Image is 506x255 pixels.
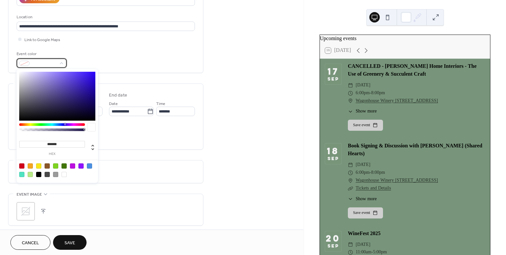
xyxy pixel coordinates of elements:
[45,163,50,169] div: #8B572A
[356,97,438,105] a: Wagonhouse Winery [STREET_ADDRESS]
[348,82,353,89] div: ​
[348,207,383,218] button: Save event
[328,67,339,76] div: 17
[371,89,385,97] span: 8:00pm
[62,163,67,169] div: #417505
[28,163,33,169] div: #F5A623
[370,89,371,97] span: -
[87,163,92,169] div: #4A90E2
[348,108,353,115] div: ​
[348,161,353,169] div: ​
[356,108,377,115] span: Show more
[36,163,41,169] div: #F8E71C
[348,63,485,78] div: CANCELLED - [PERSON_NAME] Home Interiors - The Use of Greenery & Succulent Craft
[348,169,353,177] div: ​
[53,235,87,250] button: Save
[22,240,39,247] span: Cancel
[356,184,391,193] a: Tickets and Details
[17,51,65,57] div: Event color
[348,196,377,202] button: ​Show more
[62,172,67,177] div: #FFFFFF
[348,229,381,239] a: WineFest 2025
[19,152,85,156] label: hex
[348,108,377,115] button: ​Show more
[53,172,58,177] div: #9B9B9B
[348,141,482,159] a: Book Signing & Discussion with [PERSON_NAME] (Shared Hearts)
[356,161,370,169] span: [DATE]
[327,77,339,81] div: Sep
[64,240,75,247] span: Save
[53,163,58,169] div: #7ED321
[348,120,383,131] button: Save event
[17,191,42,198] span: Event image
[348,241,353,249] div: ​
[10,235,50,250] button: Cancel
[356,196,377,202] span: Show more
[356,241,370,249] span: [DATE]
[348,196,353,202] div: ​
[356,169,370,177] span: 6:00pm
[371,169,385,177] span: 8:00pm
[348,177,353,185] div: ​
[370,169,371,177] span: -
[326,234,341,243] div: 20
[19,163,24,169] div: #D0021B
[36,172,41,177] div: #000000
[356,89,370,97] span: 6:00pm
[327,244,339,248] div: Sep
[78,163,84,169] div: #9013FE
[17,14,194,21] div: Location
[109,100,118,107] span: Date
[348,185,353,192] div: ​
[24,37,60,43] span: Link to Google Maps
[327,157,339,161] div: Sep
[356,82,370,89] span: [DATE]
[19,172,24,177] div: #50E3C2
[327,147,339,155] div: 18
[28,172,33,177] div: #B8E986
[17,202,35,220] div: ;
[320,35,490,43] div: Upcoming events
[348,89,353,97] div: ​
[45,172,50,177] div: #4A4A4A
[156,100,165,107] span: Time
[109,92,127,99] div: End date
[70,163,75,169] div: #BD10E0
[356,177,438,185] a: Wagonhouse Winery [STREET_ADDRESS]
[348,97,353,105] div: ​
